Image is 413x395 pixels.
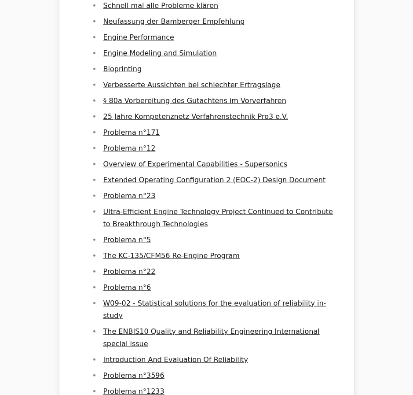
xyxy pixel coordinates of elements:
a: § 80a Vorbereitung des Gutachtens im Vorverfahren [103,96,286,105]
a: Extended Operating Configuration 2 (EOC-2) Design Document [103,176,326,184]
a: Problema n°6 [103,283,151,292]
a: Neufassung der Bamberger Empfehlung [103,17,245,26]
a: Overview of Experimental Capabilities - Supersonics [103,160,288,168]
a: Engine Modeling and Simulation [103,49,217,57]
a: Problema n°22 [103,267,156,276]
a: Problema n°12 [103,144,156,152]
a: Introduction And Evaluation Of Reliability [103,355,248,364]
a: Engine Performance [103,33,174,41]
a: 25 Jahre Kompetenznetz Verfahrenstechnik Pro3 e.V. [103,112,289,121]
a: Problema n°3596 [103,371,164,380]
a: The ENBIS10 Quality and Reliability Engineering International special issue [103,327,320,348]
a: Bioprinting [103,65,142,73]
a: Problema n°171 [103,128,160,137]
a: Ultra-Efficient Engine Technology Project Continued to Contribute to Breakthrough Technologies [103,207,333,228]
a: Schnell mal alle Probleme klären [103,1,219,10]
a: Problema n°23 [103,192,156,200]
a: The KC-135/CFM56 Re-Engine Program [103,251,240,260]
a: W09-02 - Statistical solutions for the evaluation of reliability in-study [103,299,326,320]
a: Problema n°5 [103,236,151,244]
a: Verbesserte Aussichten bei schlechter Ertragslage [103,81,281,89]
